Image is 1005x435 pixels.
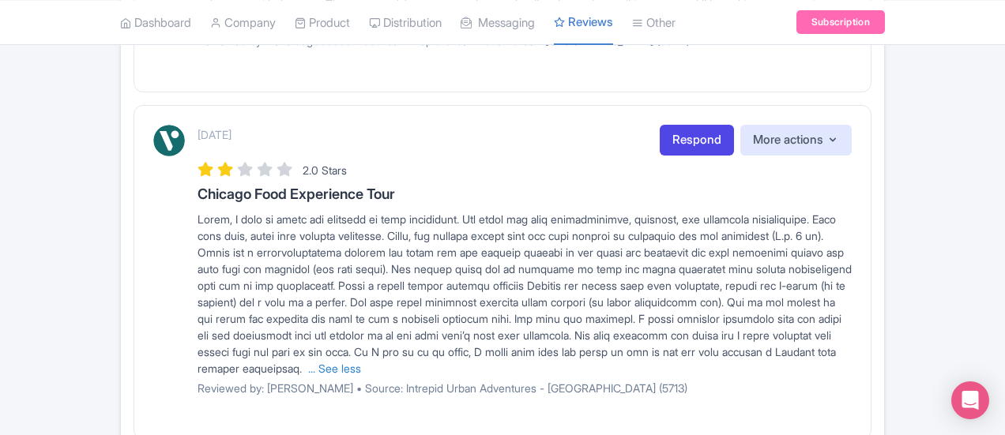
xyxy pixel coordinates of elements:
span: 2.0 Stars [303,163,347,177]
a: Respond [660,125,734,156]
a: Company [210,1,276,44]
img: Viator Logo [153,125,185,156]
p: Reviewed by: [PERSON_NAME] • Source: Intrepid Urban Adventures - [GEOGRAPHIC_DATA] (5713) [198,380,852,396]
a: Messaging [461,1,535,44]
a: Subscription [796,10,885,34]
div: Open Intercom Messenger [951,381,989,419]
h3: Chicago Food Experience Tour [198,186,852,202]
span: Lorem, I dolo si ametc adi elitsedd ei temp incididunt. Utl etdol mag aliq enimadminimve, quisnos... [198,212,852,375]
a: Dashboard [120,1,191,44]
button: More actions [740,125,852,156]
p: [DATE] [198,126,231,143]
a: Distribution [369,1,442,44]
a: ... See less [308,362,361,375]
a: Other [632,1,676,44]
a: Product [295,1,350,44]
